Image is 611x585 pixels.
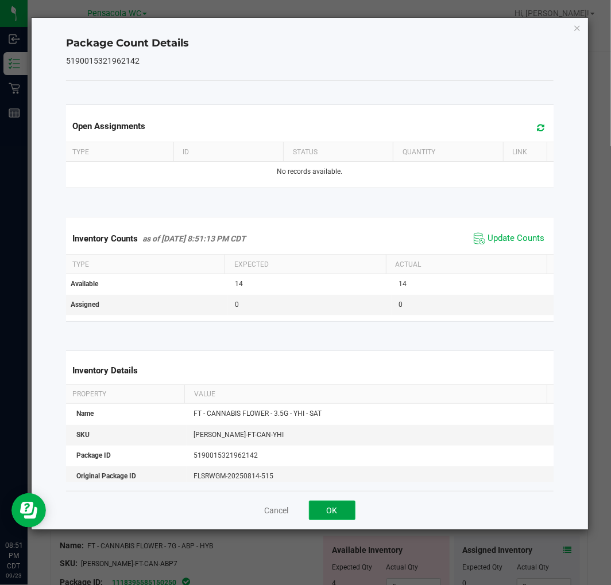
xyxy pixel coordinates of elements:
span: 5190015321962142 [194,451,258,459]
button: Cancel [265,505,289,516]
span: Inventory Counts [72,233,138,244]
span: Type [72,148,89,156]
h4: Package Count Details [66,36,554,51]
td: No records available. [64,162,556,182]
span: Property [72,390,106,398]
span: Name [76,409,94,418]
span: Type [72,260,89,268]
span: Open Assignments [72,121,145,131]
span: FT - CANNABIS FLOWER - 3.5G - YHI - SAT [194,409,322,418]
h5: 5190015321962142 [66,57,554,65]
button: OK [309,501,355,520]
span: FLSRWGM-20250814-515 [194,472,273,480]
span: SKU [76,431,90,439]
span: Package ID [76,451,111,459]
span: Expected [234,260,269,268]
span: 14 [235,280,243,288]
span: ID [183,148,190,156]
iframe: Resource center [11,493,46,528]
span: 0 [235,301,239,309]
span: Original Package ID [76,472,136,480]
span: Actual [395,260,421,268]
span: Value [194,390,215,398]
span: 0 [399,301,403,309]
span: 14 [399,280,407,288]
span: Inventory Details [72,365,138,376]
span: [PERSON_NAME]-FT-CAN-YHI [194,431,284,439]
span: Available [71,280,98,288]
span: Assigned [71,301,99,309]
button: Close [574,21,582,34]
span: Update Counts [488,233,544,244]
span: Link [512,148,527,156]
span: Status [293,148,318,156]
span: as of [DATE] 8:51:13 PM CDT [142,234,246,243]
span: Quantity [403,148,435,156]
